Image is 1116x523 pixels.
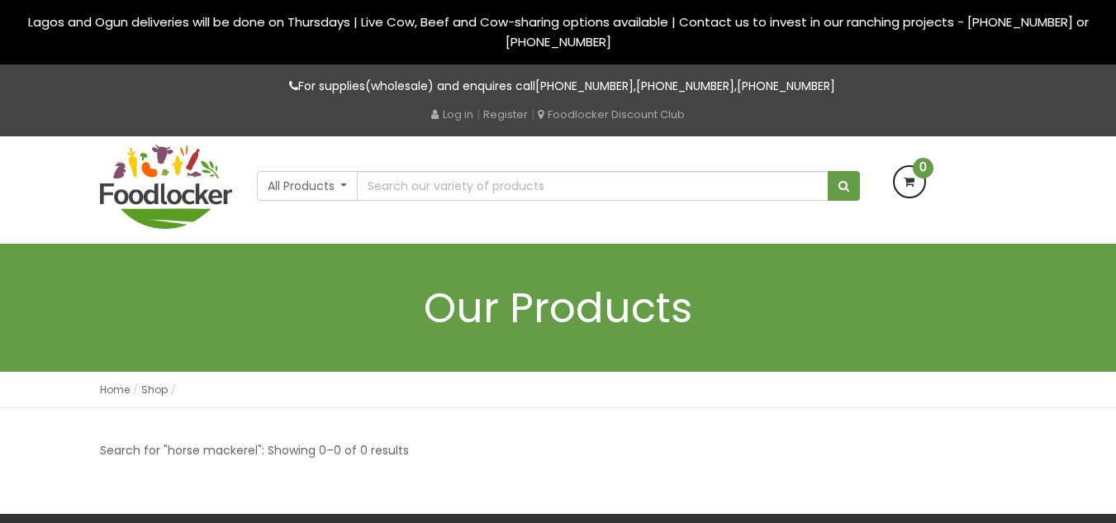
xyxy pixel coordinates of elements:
a: Foodlocker Discount Club [538,107,685,122]
span: | [477,106,480,122]
p: For supplies(wholesale) and enquires call , , [100,77,1017,96]
button: All Products [257,171,359,201]
a: Log in [431,107,473,122]
a: Home [100,383,130,397]
a: Shop [141,383,168,397]
h1: Our Products [100,285,1017,330]
a: [PHONE_NUMBER] [636,78,734,94]
a: [PHONE_NUMBER] [535,78,634,94]
img: FoodLocker [100,145,232,229]
a: Register [483,107,528,122]
input: Search our variety of products [357,171,828,201]
p: Search for "horse mackerel": Showing 0–0 of 0 results [100,441,409,460]
span: Lagos and Ogun deliveries will be done on Thursdays | Live Cow, Beef and Cow-sharing options avai... [28,13,1089,50]
a: [PHONE_NUMBER] [737,78,835,94]
span: 0 [913,158,933,178]
span: | [531,106,534,122]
